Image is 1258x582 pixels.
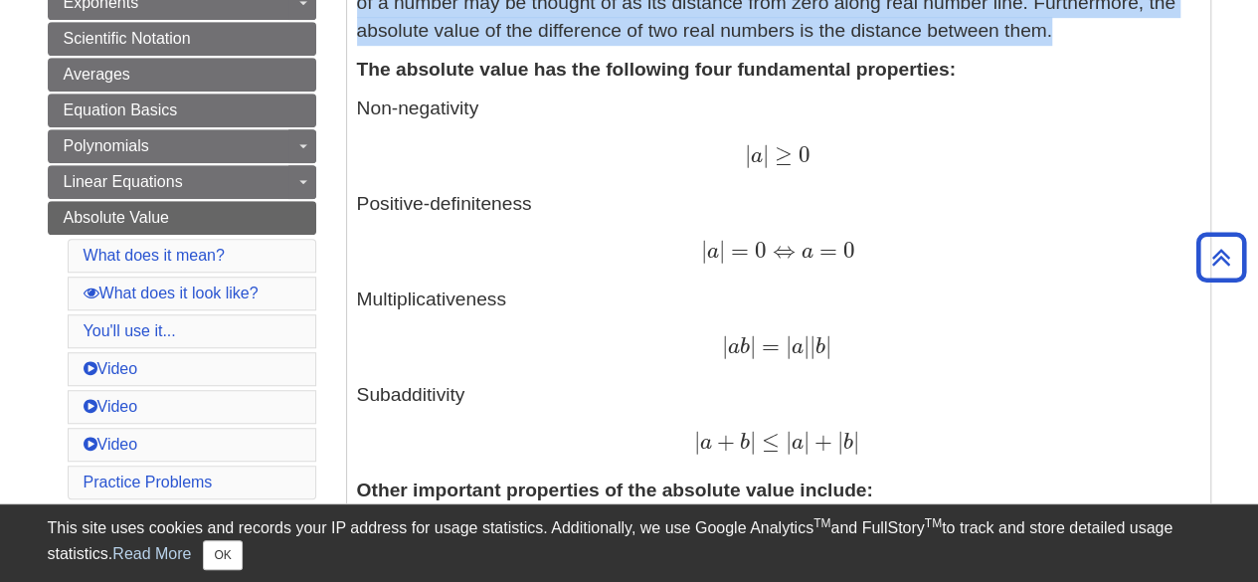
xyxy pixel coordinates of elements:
button: Close [203,540,242,570]
span: | [694,428,700,455]
strong: Other important properties of the absolute value include: [357,480,873,500]
span: a [707,241,719,263]
span: Equation Basics [64,101,178,118]
span: | [853,428,859,455]
a: Averages [48,58,316,92]
span: = [725,237,749,264]
span: b [735,432,750,454]
span: = [813,237,837,264]
span: | [750,428,756,455]
span: | [745,141,751,168]
span: 0 [749,237,767,264]
span: = [756,332,780,359]
span: | [750,332,756,359]
a: Back to Top [1189,244,1253,271]
span: Linear Equations [64,173,183,190]
sup: TM [925,516,942,530]
span: | [786,332,792,359]
span: a [796,241,813,263]
span: 0 [837,237,855,264]
a: Video [84,360,138,377]
span: | [719,237,725,264]
a: What does it look like? [84,285,259,301]
span: a [792,336,804,358]
span: Polynomials [64,137,149,154]
span: ≤ [756,428,780,455]
span: Absolute Value [64,209,169,226]
span: | [809,332,815,359]
span: a [700,432,712,454]
a: Read More [112,545,191,562]
span: ≥ [769,141,793,168]
span: | [701,237,707,264]
a: Scientific Notation [48,22,316,56]
strong: The absolute value has the following four fundamental properties: [357,59,956,80]
span: | [825,332,831,359]
span: b [740,336,750,358]
span: b [843,432,853,454]
span: a [728,336,740,358]
span: a [792,432,804,454]
span: ⇔ [767,237,796,264]
span: + [712,428,735,455]
p: Non-negativity Positive-definiteness Multiplicativeness Subadditivity [357,95,1200,458]
a: Equation Basics [48,94,316,127]
span: + [809,428,832,455]
span: | [786,428,792,455]
span: 0 [793,141,810,168]
a: Polynomials [48,129,316,163]
span: Scientific Notation [64,30,191,47]
a: Absolute Value [48,201,316,235]
span: | [804,428,809,455]
span: | [763,141,769,168]
a: What does it mean? [84,247,225,264]
span: Averages [64,66,130,83]
span: b [815,336,825,358]
a: You'll use it... [84,322,176,339]
span: | [837,428,843,455]
sup: TM [813,516,830,530]
a: Linear Equations [48,165,316,199]
a: Video [84,436,138,453]
a: Practice Problems [84,474,213,490]
span: | [722,332,728,359]
span: a [751,145,763,167]
a: Video [84,398,138,415]
span: | [804,332,809,359]
div: This site uses cookies and records your IP address for usage statistics. Additionally, we use Goo... [48,516,1211,570]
